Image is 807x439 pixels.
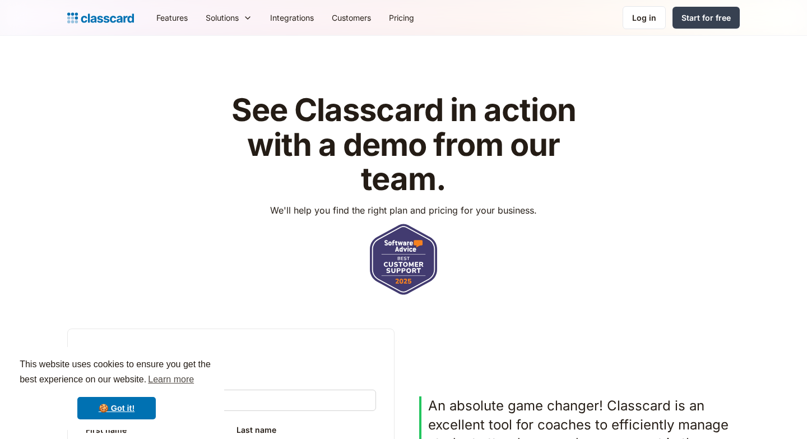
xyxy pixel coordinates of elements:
input: eg. tony@starkindustries.com [86,390,376,411]
a: dismiss cookie message [77,397,156,419]
div: Solutions [206,12,239,24]
a: Integrations [261,5,323,30]
div: cookieconsent [9,347,224,430]
strong: See Classcard in action with a demo from our team. [231,91,576,198]
a: Features [147,5,197,30]
span: This website uses cookies to ensure you get the best experience on our website. [20,358,214,388]
div: Log in [632,12,656,24]
a: learn more about cookies [146,371,196,388]
a: Start for free [672,7,740,29]
label: Last name [236,423,376,437]
div: Start for free [681,12,731,24]
div: Solutions [197,5,261,30]
a: home [67,10,134,26]
h2: Help us personalize your demo. [86,347,376,361]
label: Work email [86,374,376,387]
label: First name [86,423,225,437]
p: We'll help you find the right plan and pricing for your business. [270,204,537,217]
a: Log in [623,6,666,29]
a: Customers [323,5,380,30]
a: Pricing [380,5,423,30]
